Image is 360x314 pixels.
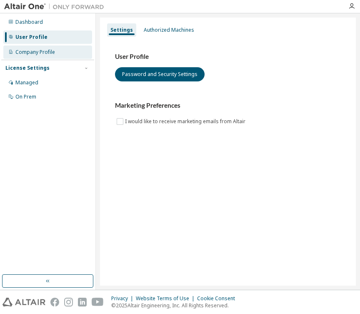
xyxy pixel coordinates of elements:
div: On Prem [15,94,36,100]
img: linkedin.svg [78,298,87,306]
div: Privacy [111,295,136,302]
div: Settings [110,27,133,33]
h3: Marketing Preferences [115,101,341,110]
img: altair_logo.svg [2,298,45,306]
img: instagram.svg [64,298,73,306]
div: Dashboard [15,19,43,25]
div: User Profile [15,34,47,41]
img: Altair One [4,3,108,11]
div: Authorized Machines [144,27,194,33]
label: I would like to receive marketing emails from Altair [125,116,247,127]
img: facebook.svg [50,298,59,306]
img: youtube.svg [92,298,104,306]
h3: User Profile [115,53,341,61]
div: Managed [15,79,38,86]
div: Website Terms of Use [136,295,197,302]
div: License Settings [5,65,50,71]
button: Password and Security Settings [115,67,205,81]
p: © 2025 Altair Engineering, Inc. All Rights Reserved. [111,302,240,309]
div: Company Profile [15,49,55,56]
div: Cookie Consent [197,295,240,302]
